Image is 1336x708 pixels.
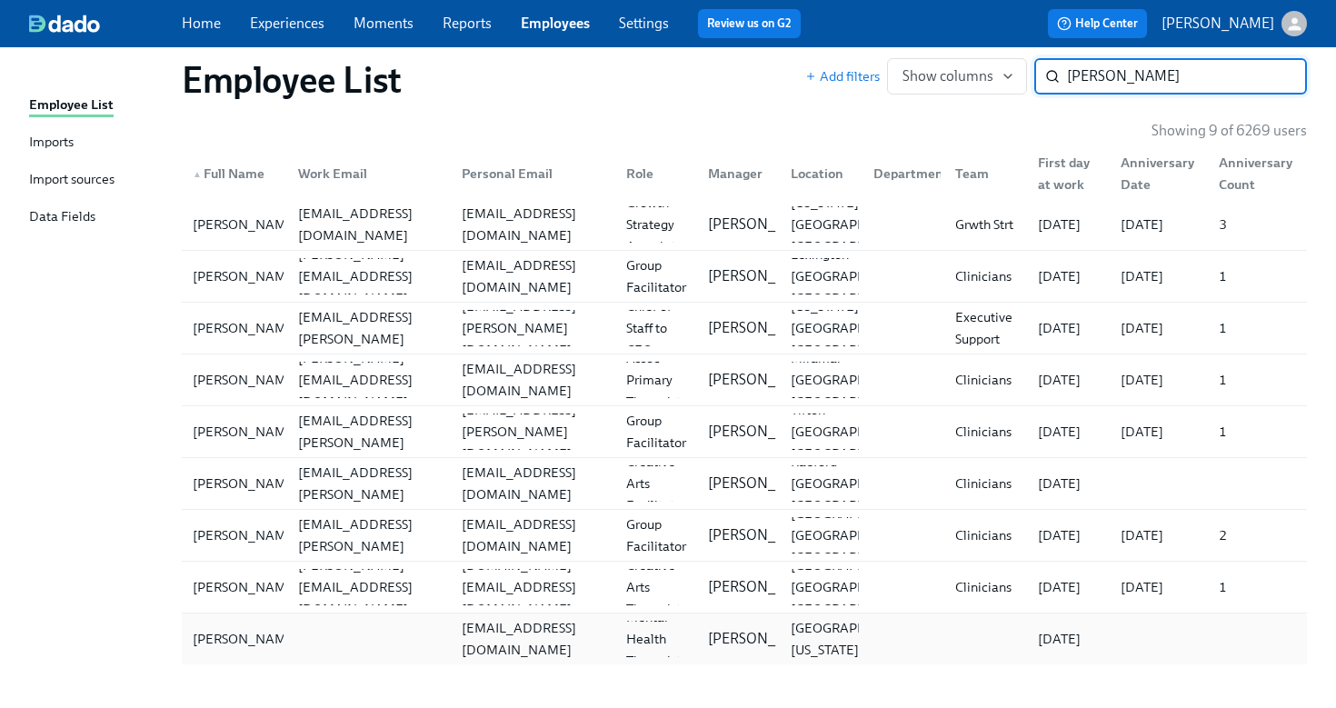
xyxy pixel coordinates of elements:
[185,628,306,650] div: [PERSON_NAME]
[941,155,1023,192] div: Team
[783,192,932,257] div: [US_STATE] [GEOGRAPHIC_DATA] [GEOGRAPHIC_DATA]
[1031,152,1106,195] div: First day at work
[866,163,956,184] div: Department
[1211,421,1303,443] div: 1
[185,155,284,192] div: ▲Full Name
[1031,421,1106,443] div: [DATE]
[1211,317,1303,339] div: 1
[1031,317,1106,339] div: [DATE]
[182,510,1307,562] a: [PERSON_NAME][PERSON_NAME][EMAIL_ADDRESS][PERSON_NAME][DOMAIN_NAME][EMAIL_ADDRESS][DOMAIN_NAME]Gr...
[1152,121,1307,141] p: Showing 9 of 6269 users
[182,406,1307,458] a: [PERSON_NAME][PERSON_NAME][EMAIL_ADDRESS][PERSON_NAME][DOMAIN_NAME][EMAIL_ADDRESS][PERSON_NAME][D...
[1031,576,1106,598] div: [DATE]
[708,422,821,442] p: [PERSON_NAME]
[182,458,1307,509] div: [PERSON_NAME][PERSON_NAME][EMAIL_ADDRESS][PERSON_NAME][DOMAIN_NAME][EMAIL_ADDRESS][DOMAIN_NAME]Cr...
[182,510,1307,561] div: [PERSON_NAME][PERSON_NAME][EMAIL_ADDRESS][PERSON_NAME][DOMAIN_NAME][EMAIL_ADDRESS][DOMAIN_NAME]Gr...
[454,462,612,505] div: [EMAIL_ADDRESS][DOMAIN_NAME]
[454,554,612,620] div: [DOMAIN_NAME][EMAIL_ADDRESS][DOMAIN_NAME]
[454,399,612,464] div: [EMAIL_ADDRESS][PERSON_NAME][DOMAIN_NAME]
[29,169,115,192] div: Import sources
[185,421,306,443] div: [PERSON_NAME]
[182,406,1307,457] div: [PERSON_NAME][PERSON_NAME][EMAIL_ADDRESS][PERSON_NAME][DOMAIN_NAME][EMAIL_ADDRESS][PERSON_NAME][D...
[619,514,694,557] div: Group Facilitator
[1113,214,1205,235] div: [DATE]
[185,317,306,339] div: [PERSON_NAME]
[29,169,167,192] a: Import sources
[783,244,932,309] div: Lexington [GEOGRAPHIC_DATA] [GEOGRAPHIC_DATA]
[291,347,448,413] div: [PERSON_NAME][EMAIL_ADDRESS][DOMAIN_NAME]
[619,295,694,361] div: Chief of Staff to CEO
[783,295,932,361] div: [US_STATE] [GEOGRAPHIC_DATA] [GEOGRAPHIC_DATA]
[708,214,821,234] p: [PERSON_NAME]
[193,170,202,179] span: ▲
[1113,265,1205,287] div: [DATE]
[619,584,711,693] div: Licensed Mental Health Therapist ([US_STATE])
[1031,473,1106,494] div: [DATE]
[454,254,612,298] div: [EMAIL_ADDRESS][DOMAIN_NAME]
[948,473,1023,494] div: Clinicians
[291,163,448,184] div: Work Email
[708,318,821,338] p: [PERSON_NAME]
[783,451,932,516] div: Raeford [GEOGRAPHIC_DATA] [GEOGRAPHIC_DATA]
[708,577,821,597] p: [PERSON_NAME]
[182,251,1307,302] div: [PERSON_NAME][PERSON_NAME][EMAIL_ADDRESS][DOMAIN_NAME][EMAIL_ADDRESS][DOMAIN_NAME]Group Facilitat...
[29,206,95,229] div: Data Fields
[1211,369,1303,391] div: 1
[182,458,1307,510] a: [PERSON_NAME][PERSON_NAME][EMAIL_ADDRESS][PERSON_NAME][DOMAIN_NAME][EMAIL_ADDRESS][DOMAIN_NAME]Cr...
[182,58,402,102] h1: Employee List
[291,492,448,579] div: [PERSON_NAME][EMAIL_ADDRESS][PERSON_NAME][DOMAIN_NAME]
[443,15,492,32] a: Reports
[805,67,880,85] button: Add filters
[902,67,1012,85] span: Show columns
[29,15,182,33] a: dado
[783,617,935,661] div: [GEOGRAPHIC_DATA], [US_STATE]
[454,163,612,184] div: Personal Email
[619,347,694,413] div: Assoc Primary Therapist
[948,306,1023,350] div: Executive Support
[29,132,167,155] a: Imports
[619,192,694,257] div: Growth Strategy Associate
[1023,155,1106,192] div: First day at work
[185,473,306,494] div: [PERSON_NAME]
[185,576,306,598] div: [PERSON_NAME]
[619,410,694,454] div: Group Facilitator
[182,354,1307,405] div: [PERSON_NAME][PERSON_NAME][EMAIL_ADDRESS][DOMAIN_NAME][EMAIL_ADDRESS][DOMAIN_NAME]Assoc Primary T...
[182,562,1307,613] div: [PERSON_NAME][PERSON_NAME][EMAIL_ADDRESS][DOMAIN_NAME][DOMAIN_NAME][EMAIL_ADDRESS][DOMAIN_NAME]Cr...
[29,15,100,33] img: dado
[708,474,821,494] p: [PERSON_NAME]
[185,214,306,235] div: [PERSON_NAME]
[182,303,1307,354] a: [PERSON_NAME][PERSON_NAME][EMAIL_ADDRESS][PERSON_NAME][DOMAIN_NAME][EMAIL_ADDRESS][PERSON_NAME][D...
[1031,265,1106,287] div: [DATE]
[182,199,1307,251] a: [PERSON_NAME][EMAIL_ADDRESS][DOMAIN_NAME][EMAIL_ADDRESS][DOMAIN_NAME]Growth Strategy Associate[PE...
[1031,628,1106,650] div: [DATE]
[707,15,792,33] a: Review us on G2
[948,265,1023,287] div: Clinicians
[454,617,612,661] div: [EMAIL_ADDRESS][DOMAIN_NAME]
[708,629,821,649] p: [PERSON_NAME]
[185,524,306,546] div: [PERSON_NAME]
[701,163,776,184] div: Manager
[182,613,1307,664] div: [PERSON_NAME][EMAIL_ADDRESS][DOMAIN_NAME]Licensed Mental Health Therapist ([US_STATE])[PERSON_NAM...
[185,163,284,184] div: Full Name
[291,440,448,527] div: [PERSON_NAME][EMAIL_ADDRESS][PERSON_NAME][DOMAIN_NAME]
[859,155,942,192] div: Department
[182,562,1307,613] a: [PERSON_NAME][PERSON_NAME][EMAIL_ADDRESS][DOMAIN_NAME][DOMAIN_NAME][EMAIL_ADDRESS][DOMAIN_NAME]Cr...
[708,525,821,545] p: [PERSON_NAME]
[887,58,1027,95] button: Show columns
[1031,524,1106,546] div: [DATE]
[1211,524,1303,546] div: 2
[29,206,167,229] a: Data Fields
[783,503,932,568] div: [GEOGRAPHIC_DATA] [GEOGRAPHIC_DATA] [GEOGRAPHIC_DATA]
[1211,214,1303,235] div: 3
[948,524,1023,546] div: Clinicians
[1162,11,1307,36] button: [PERSON_NAME]
[1113,576,1205,598] div: [DATE]
[29,132,74,155] div: Imports
[284,155,448,192] div: Work Email
[1106,155,1205,192] div: Anniversary Date
[1048,9,1147,38] button: Help Center
[1031,214,1106,235] div: [DATE]
[783,399,932,464] div: Tifton [GEOGRAPHIC_DATA] [GEOGRAPHIC_DATA]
